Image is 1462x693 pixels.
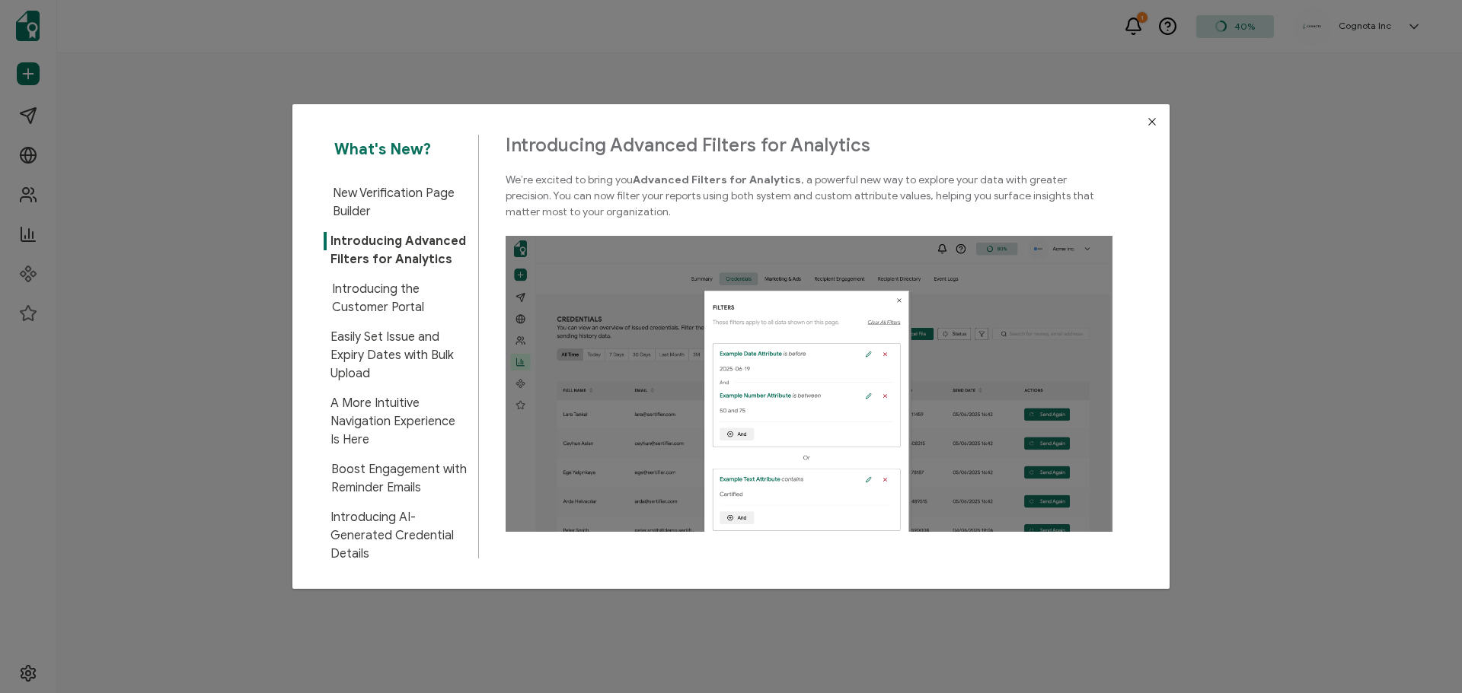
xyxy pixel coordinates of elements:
p: We’re excited to bring you , a powerful new way to explore your data with greater precision. You ... [506,172,1112,220]
span: What's New? [323,138,467,161]
span: A More Intuitive Navigation Experience Is Here [330,394,467,449]
span: Introducing the Customer Portal [332,280,467,316]
span: Introducing Advanced Filters for Analytics [330,232,467,269]
iframe: Chat Widget [1386,620,1462,693]
span: Boost Engagement with Reminder Emails [331,460,467,497]
span: New Verification Page Builder [333,184,467,221]
span: Introducing AI-Generated Credential Details [330,508,467,563]
div: dialog [292,104,1170,590]
h4: Introducing Advanced Filters for Analytics [506,135,1112,157]
button: Close [1135,104,1170,139]
span: Easily Set Issue and Expiry Dates with Bulk Upload [330,328,467,383]
strong: Advanced Filters for Analytics [633,173,801,186]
